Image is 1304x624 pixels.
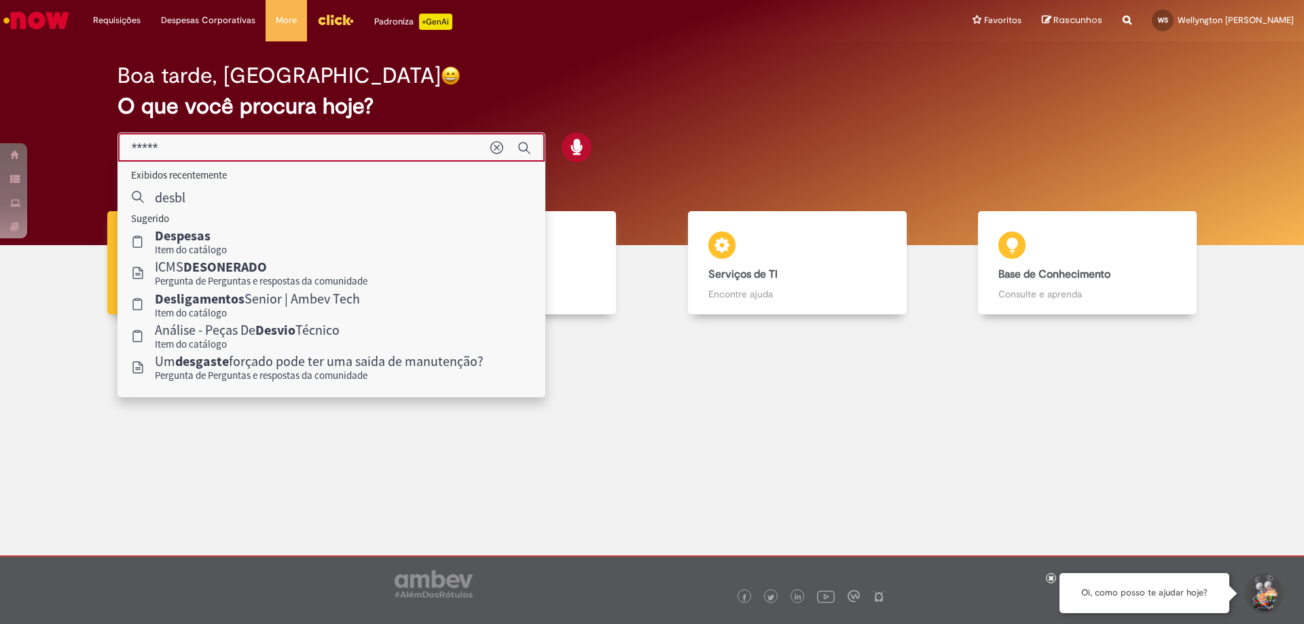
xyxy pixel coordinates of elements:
[1,7,71,34] img: ServiceNow
[117,94,1187,118] h2: O que você procura hoje?
[1059,573,1229,613] div: Oi, como posso te ajudar hoje?
[817,587,835,605] img: logo_footer_youtube.png
[652,211,943,315] a: Serviços de TI Encontre ajuda
[161,14,255,27] span: Despesas Corporativas
[873,590,885,602] img: logo_footer_naosei.png
[276,14,297,27] span: More
[1243,573,1284,614] button: Iniciar Conversa de Suporte
[767,594,774,601] img: logo_footer_twitter.png
[441,66,460,86] img: happy-face.png
[943,211,1233,315] a: Base de Conhecimento Consulte e aprenda
[984,14,1021,27] span: Favoritos
[708,268,778,281] b: Serviços de TI
[395,570,473,598] img: logo_footer_ambev_rotulo_gray.png
[374,14,452,30] div: Padroniza
[317,10,354,30] img: click_logo_yellow_360x200.png
[708,287,886,301] p: Encontre ajuda
[1158,16,1168,24] span: WS
[1042,14,1102,27] a: Rascunhos
[93,14,141,27] span: Requisições
[419,14,452,30] p: +GenAi
[1053,14,1102,26] span: Rascunhos
[795,593,801,602] img: logo_footer_linkedin.png
[998,268,1110,281] b: Base de Conhecimento
[117,64,441,88] h2: Boa tarde, [GEOGRAPHIC_DATA]
[1178,14,1294,26] span: Wellyngton [PERSON_NAME]
[848,590,860,602] img: logo_footer_workplace.png
[741,594,748,601] img: logo_footer_facebook.png
[998,287,1176,301] p: Consulte e aprenda
[71,211,362,315] a: Tirar dúvidas Tirar dúvidas com Lupi Assist e Gen Ai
